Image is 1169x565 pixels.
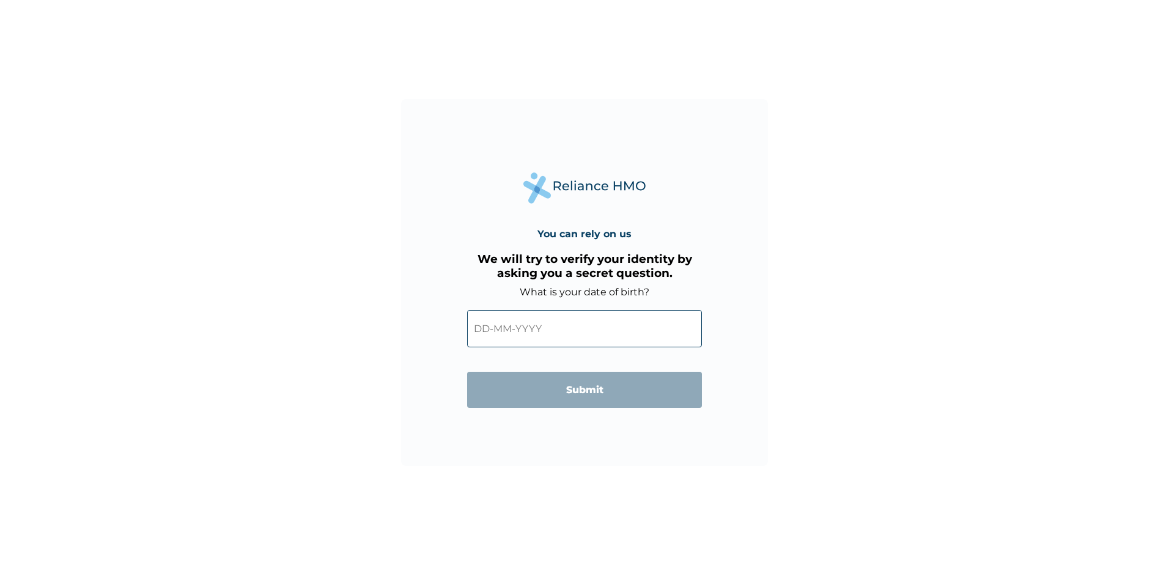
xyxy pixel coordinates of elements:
[537,228,632,240] h4: You can rely on us
[467,372,702,408] input: Submit
[467,310,702,347] input: DD-MM-YYYY
[520,286,649,298] label: What is your date of birth?
[523,172,646,204] img: Reliance Health's Logo
[467,252,702,280] h3: We will try to verify your identity by asking you a secret question.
